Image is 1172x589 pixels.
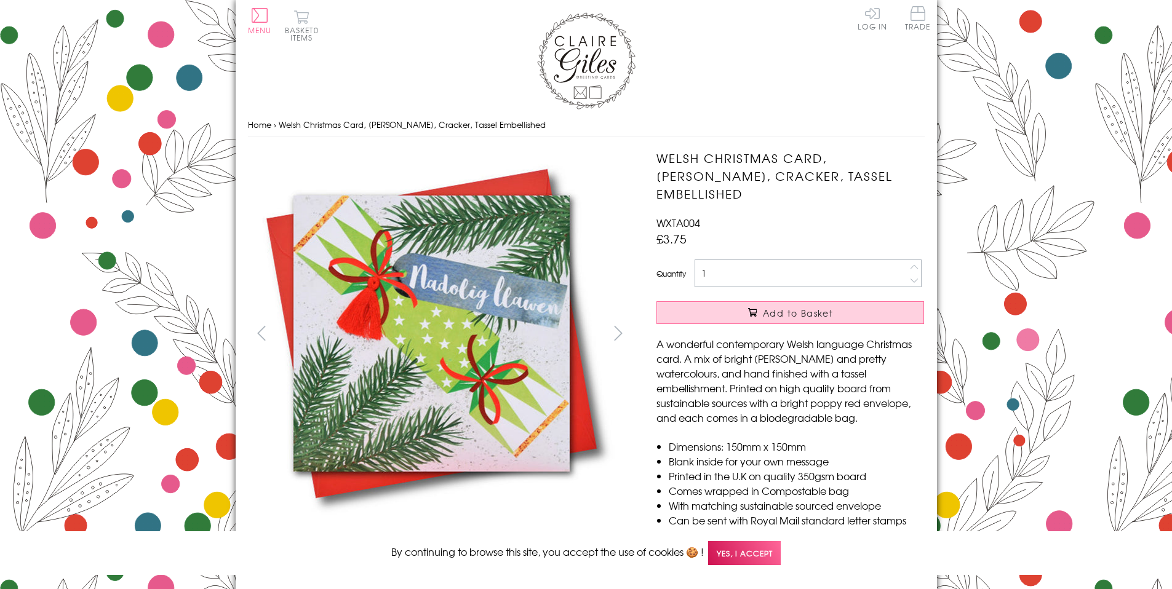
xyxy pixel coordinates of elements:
a: Log In [858,6,887,30]
li: Comes wrapped in Compostable bag [669,483,924,498]
li: Dimensions: 150mm x 150mm [669,439,924,454]
p: A wonderful contemporary Welsh language Christmas card. A mix of bright [PERSON_NAME] and pretty ... [656,336,924,425]
img: Welsh Christmas Card, Nadolig Llawen, Cracker, Tassel Embellished [632,149,1001,518]
img: Claire Giles Greetings Cards [537,12,636,109]
li: With matching sustainable sourced envelope [669,498,924,513]
span: Welsh Christmas Card, [PERSON_NAME], Cracker, Tassel Embellished [279,119,546,130]
label: Quantity [656,268,686,279]
button: next [604,319,632,347]
h1: Welsh Christmas Card, [PERSON_NAME], Cracker, Tassel Embellished [656,149,924,202]
button: Basket0 items [285,10,319,41]
li: Can be sent with Royal Mail standard letter stamps [669,513,924,528]
span: WXTA004 [656,215,700,230]
span: 0 items [290,25,319,43]
button: prev [248,319,276,347]
a: Home [248,119,271,130]
a: Trade [905,6,931,33]
li: Blank inside for your own message [669,454,924,468]
nav: breadcrumbs [248,113,925,138]
span: › [274,119,276,130]
span: Yes, I accept [708,541,781,565]
li: Printed in the U.K on quality 350gsm board [669,468,924,483]
button: Menu [248,8,272,34]
span: Menu [248,25,272,36]
button: Add to Basket [656,301,924,324]
span: £3.75 [656,230,687,247]
img: Welsh Christmas Card, Nadolig Llawen, Cracker, Tassel Embellished [247,149,616,518]
span: Add to Basket [763,307,833,319]
span: Trade [905,6,931,30]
